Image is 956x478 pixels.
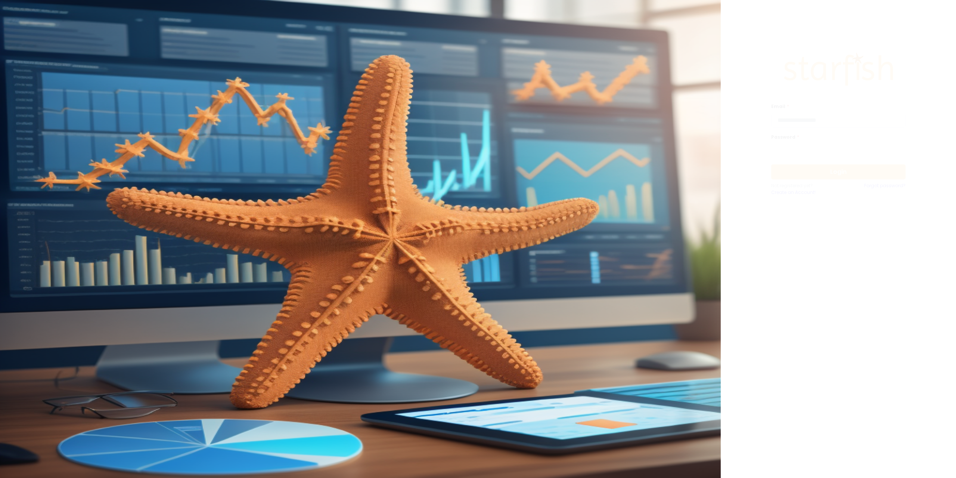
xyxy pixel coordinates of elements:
a: Forgot password? [864,182,906,196]
button: Login [771,164,906,179]
p: Not registered yet? [771,182,838,189]
label: Email [771,103,901,110]
img: Logo.42cb71d561138c82c4ab.png [782,46,894,93]
a: Create an Account! [771,189,838,196]
label: Password [771,134,901,141]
